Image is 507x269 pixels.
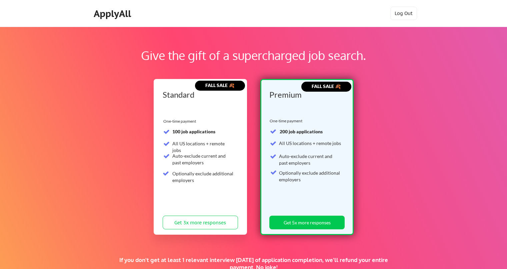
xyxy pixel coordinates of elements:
div: All US locations + remote jobs [279,140,341,147]
button: Get 3x more responses [163,216,238,229]
div: Give the gift of a supercharged job search. [43,46,464,64]
button: Get 5x more responses [269,216,345,229]
div: Optionally exclude additional employers [172,170,234,183]
div: One-time payment [163,119,198,124]
button: Log Out [390,7,417,20]
strong: 100 job applications [172,129,215,134]
div: Auto-exclude current and past employers [172,153,234,166]
div: One-time payment [270,118,305,124]
div: Premium [269,91,343,99]
strong: FALL SALE 🍂 [312,83,341,89]
div: Standard [163,91,236,99]
strong: FALL SALE 🍂 [205,82,234,88]
div: Optionally exclude additional employers [279,170,341,183]
strong: 200 job applications [280,129,323,134]
div: All US locations + remote jobs [172,140,234,153]
div: ApplyAll [94,8,133,19]
div: Auto-exclude current and past employers [279,153,341,166]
